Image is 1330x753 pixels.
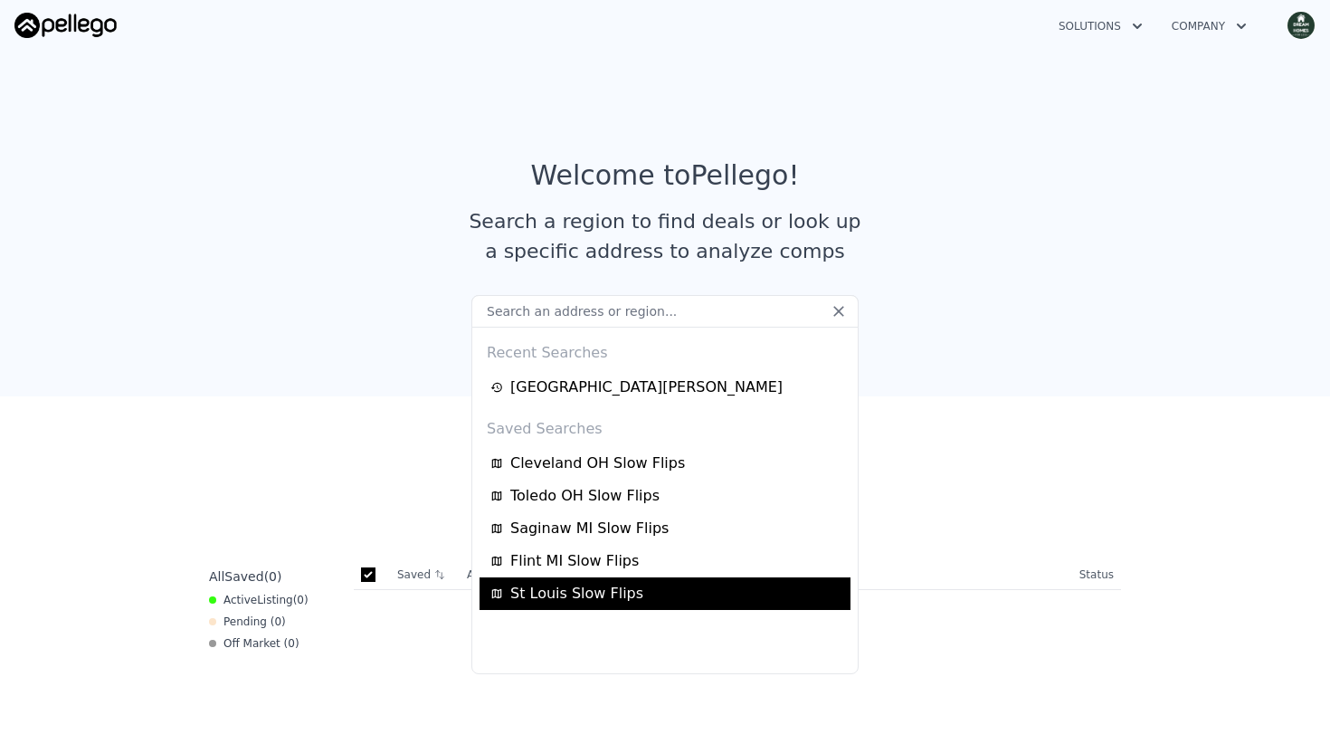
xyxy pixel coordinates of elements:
span: Saved [224,569,263,584]
button: Company [1157,10,1261,43]
div: Saved Searches [480,404,850,447]
a: Flint MI Slow Flips [490,550,845,572]
span: Flint MI Slow Flips [510,550,639,572]
div: Pending ( 0 ) [209,615,286,629]
img: Pellego [14,13,117,38]
div: Welcome to Pellego ! [531,159,800,192]
a: Toledo OH Slow Flips [490,485,845,507]
th: Saved [390,560,460,589]
input: Search an address or region... [471,295,859,328]
span: St Louis Slow Flips [510,583,643,605]
a: [GEOGRAPHIC_DATA][PERSON_NAME] [490,376,845,398]
div: Saved Properties [202,454,1128,487]
span: Cleveland OH Slow Flips [510,453,685,474]
div: Recent Searches [480,328,850,371]
img: avatar [1287,11,1316,40]
div: All ( 0 ) [209,567,281,586]
div: Off Market ( 0 ) [209,636,299,651]
span: Listing [257,594,293,606]
span: Active ( 0 ) [223,593,309,607]
a: St Louis Slow Flips [490,583,845,605]
a: Cleveland OH Slow Flips [490,453,845,474]
span: Saginaw MI Slow Flips [510,518,669,539]
th: Address [460,560,1072,590]
button: Solutions [1044,10,1157,43]
span: Toledo OH Slow Flips [510,485,660,507]
th: Status [1072,560,1121,590]
div: Search a region to find deals or look up a specific address to analyze comps [462,206,868,266]
div: Save properties to see them here [202,501,1128,531]
a: Saginaw MI Slow Flips [490,518,845,539]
